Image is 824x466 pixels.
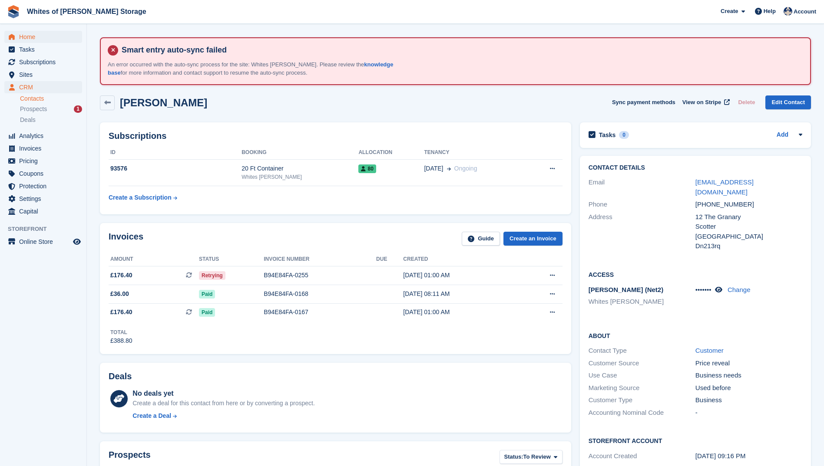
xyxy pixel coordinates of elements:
div: £388.80 [110,336,132,345]
a: Preview store [72,236,82,247]
span: Sites [19,69,71,81]
img: Wendy [784,7,792,16]
div: Used before [695,383,802,393]
a: [EMAIL_ADDRESS][DOMAIN_NAME] [695,178,754,196]
div: Create a Deal [132,411,171,420]
h2: Prospects [109,450,151,466]
div: Marketing Source [589,383,695,393]
span: Status: [504,453,523,461]
th: Invoice number [264,253,376,266]
a: Add [777,130,788,140]
p: An error occurred with the auto-sync process for the site: Whites [PERSON_NAME]. Please review th... [108,60,412,77]
span: Online Store [19,236,71,248]
span: Tasks [19,43,71,56]
a: Create a Subscription [109,190,177,206]
th: Status [199,253,264,266]
a: menu [4,142,82,154]
a: menu [4,167,82,180]
a: menu [4,69,82,81]
span: Invoices [19,142,71,154]
button: Status: To Review [500,450,563,464]
div: Account Created [589,451,695,461]
li: Whites [PERSON_NAME] [589,297,695,307]
h2: Subscriptions [109,131,563,141]
h2: Storefront Account [589,436,802,445]
div: - [695,408,802,418]
div: [GEOGRAPHIC_DATA] [695,232,802,242]
span: CRM [19,81,71,93]
h2: Contact Details [589,164,802,171]
span: Pricing [19,155,71,167]
h2: Tasks [599,131,616,139]
a: Edit Contact [765,95,811,110]
button: Delete [735,95,758,110]
a: menu [4,130,82,142]
div: Create a deal for this contact from here or by converting a prospect. [132,399,314,408]
a: Change [728,286,751,293]
th: Booking [242,146,358,160]
span: Create [721,7,738,16]
div: Customer Type [589,395,695,405]
div: Phone [589,200,695,210]
h4: Smart entry auto-sync failed [118,45,803,55]
div: Scotter [695,222,802,232]
span: Storefront [8,225,86,233]
a: Contacts [20,95,82,103]
div: B94E84FA-0255 [264,271,376,280]
h2: [PERSON_NAME] [120,97,207,108]
div: Use Case [589,371,695,381]
span: £36.00 [110,289,129,299]
a: menu [4,205,82,217]
a: menu [4,193,82,205]
div: Create a Subscription [109,193,172,202]
div: Contact Type [589,346,695,356]
div: [DATE] 08:11 AM [403,289,517,299]
div: Address [589,212,695,251]
a: Customer [695,347,724,354]
span: ••••••• [695,286,711,293]
a: menu [4,56,82,68]
span: To Review [523,453,551,461]
img: stora-icon-8386f47178a22dfd0bd8f6a31ec36ba5ce8667c1dd55bd0f319d3a0aa187defe.svg [7,5,20,18]
span: Analytics [19,130,71,142]
div: B94E84FA-0168 [264,289,376,299]
span: Settings [19,193,71,205]
span: Retrying [199,271,225,280]
span: Protection [19,180,71,192]
div: [DATE] 01:00 AM [403,271,517,280]
a: Deals [20,115,82,125]
th: Allocation [358,146,424,160]
span: Paid [199,290,215,299]
span: Paid [199,308,215,317]
a: Guide [462,232,500,246]
div: Whites [PERSON_NAME] [242,173,358,181]
a: menu [4,43,82,56]
div: No deals yet [132,388,314,399]
span: [PERSON_NAME] (Net2) [589,286,664,293]
h2: Access [589,270,802,279]
h2: About [589,331,802,340]
div: [DATE] 09:16 PM [695,451,802,461]
span: Capital [19,205,71,217]
span: Home [19,31,71,43]
div: Total [110,328,132,336]
a: View on Stripe [679,95,731,110]
a: Whites of [PERSON_NAME] Storage [23,4,150,19]
a: Create a Deal [132,411,314,420]
div: Email [589,177,695,197]
th: Amount [109,253,199,266]
div: Accounting Nominal Code [589,408,695,418]
div: 1 [74,105,82,113]
span: £176.40 [110,271,132,280]
div: 0 [619,131,629,139]
a: menu [4,155,82,167]
span: Coupons [19,167,71,180]
a: menu [4,31,82,43]
span: Ongoing [454,165,477,172]
span: [DATE] [424,164,443,173]
div: Customer Source [589,358,695,368]
span: Deals [20,116,36,124]
div: 12 The Granary [695,212,802,222]
button: Sync payment methods [612,95,675,110]
span: 80 [358,164,376,173]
